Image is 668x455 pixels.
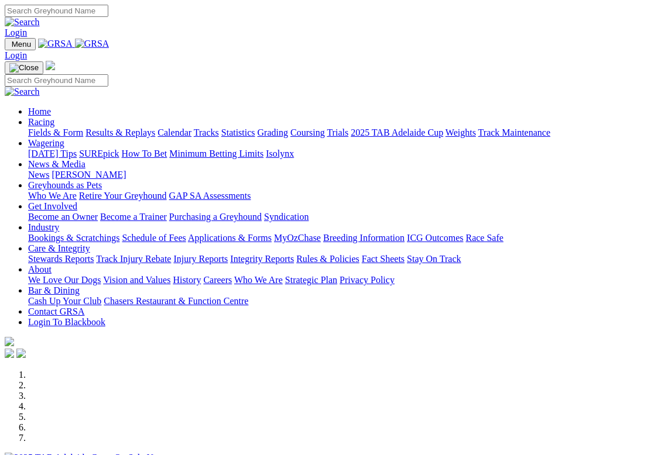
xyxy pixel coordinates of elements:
a: Minimum Betting Limits [169,149,263,158]
a: Purchasing a Greyhound [169,212,262,222]
div: Greyhounds as Pets [28,191,663,201]
img: Search [5,17,40,27]
a: Login [5,50,27,60]
a: Wagering [28,138,64,148]
a: Racing [28,117,54,127]
a: Track Injury Rebate [96,254,171,264]
div: Wagering [28,149,663,159]
a: Results & Replays [85,127,155,137]
div: Get Involved [28,212,663,222]
a: SUREpick [79,149,119,158]
img: facebook.svg [5,349,14,358]
img: twitter.svg [16,349,26,358]
a: Retire Your Greyhound [79,191,167,201]
a: ICG Outcomes [407,233,463,243]
a: Race Safe [465,233,503,243]
button: Toggle navigation [5,61,43,74]
a: Who We Are [234,275,283,285]
a: 2025 TAB Adelaide Cup [351,127,443,137]
a: About [28,264,52,274]
a: Careers [203,275,232,285]
a: Isolynx [266,149,294,158]
a: Fields & Form [28,127,83,137]
a: GAP SA Assessments [169,191,251,201]
a: Home [28,106,51,116]
a: Care & Integrity [28,243,90,253]
a: Greyhounds as Pets [28,180,102,190]
img: logo-grsa-white.png [5,337,14,346]
a: Injury Reports [173,254,228,264]
a: Login [5,27,27,37]
a: Become a Trainer [100,212,167,222]
a: Become an Owner [28,212,98,222]
a: We Love Our Dogs [28,275,101,285]
input: Search [5,5,108,17]
a: News & Media [28,159,85,169]
a: Who We Are [28,191,77,201]
a: Statistics [221,127,255,137]
a: Weights [446,127,476,137]
a: Industry [28,222,59,232]
a: Bookings & Scratchings [28,233,119,243]
a: Privacy Policy [340,275,395,285]
a: Fact Sheets [362,254,405,264]
img: logo-grsa-white.png [46,61,55,70]
a: Chasers Restaurant & Function Centre [104,296,248,306]
div: About [28,275,663,285]
a: Calendar [157,127,191,137]
a: MyOzChase [274,233,321,243]
div: Bar & Dining [28,296,663,306]
a: Schedule of Fees [122,233,186,243]
span: Menu [12,40,31,49]
button: Toggle navigation [5,38,36,50]
a: History [173,275,201,285]
a: Coursing [290,127,325,137]
a: [PERSON_NAME] [52,170,126,180]
a: Applications & Forms [188,233,272,243]
div: Care & Integrity [28,254,663,264]
a: Cash Up Your Club [28,296,101,306]
a: [DATE] Tips [28,149,77,158]
a: News [28,170,49,180]
input: Search [5,74,108,87]
div: Racing [28,127,663,138]
a: Track Maintenance [478,127,550,137]
img: GRSA [38,39,73,49]
a: How To Bet [122,149,167,158]
a: Trials [327,127,348,137]
div: News & Media [28,170,663,180]
a: Get Involved [28,201,77,211]
a: Bar & Dining [28,285,80,295]
a: Contact GRSA [28,306,84,316]
a: Login To Blackbook [28,317,105,327]
a: Breeding Information [323,233,405,243]
a: Stay On Track [407,254,461,264]
img: GRSA [75,39,109,49]
img: Search [5,87,40,97]
img: Close [9,63,39,73]
a: Tracks [194,127,219,137]
a: Vision and Values [103,275,170,285]
a: Syndication [264,212,309,222]
a: Strategic Plan [285,275,337,285]
a: Integrity Reports [230,254,294,264]
a: Stewards Reports [28,254,94,264]
div: Industry [28,233,663,243]
a: Rules & Policies [296,254,359,264]
a: Grading [258,127,288,137]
